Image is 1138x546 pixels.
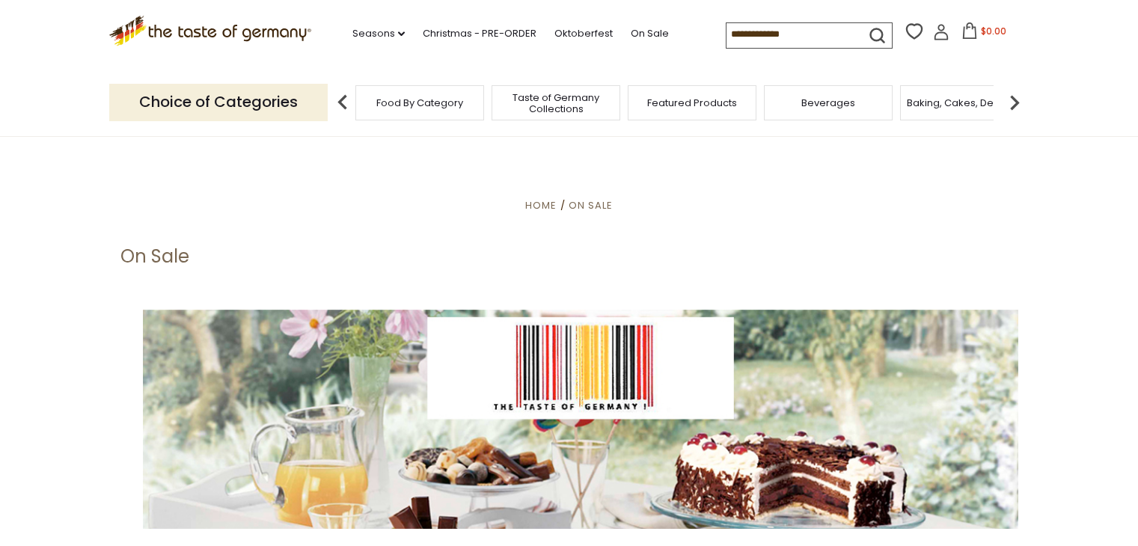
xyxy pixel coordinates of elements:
[569,198,613,212] a: On Sale
[328,88,358,117] img: previous arrow
[981,25,1006,37] span: $0.00
[120,245,189,268] h1: On Sale
[631,25,669,42] a: On Sale
[525,198,557,212] a: Home
[423,25,536,42] a: Christmas - PRE-ORDER
[952,22,1016,45] button: $0.00
[352,25,405,42] a: Seasons
[496,92,616,114] a: Taste of Germany Collections
[143,310,1018,529] img: the-taste-of-germany-barcode-3.jpg
[907,97,1023,108] a: Baking, Cakes, Desserts
[376,97,463,108] a: Food By Category
[554,25,613,42] a: Oktoberfest
[1000,88,1030,117] img: next arrow
[109,84,328,120] p: Choice of Categories
[801,97,855,108] a: Beverages
[647,97,737,108] a: Featured Products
